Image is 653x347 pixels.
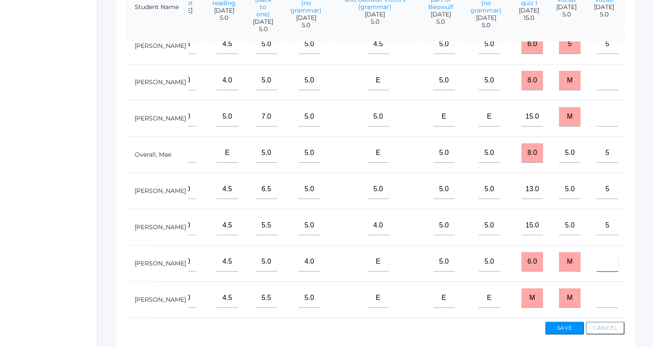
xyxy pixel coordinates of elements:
[470,14,502,22] span: [DATE]
[135,223,186,231] a: [PERSON_NAME]
[586,322,625,334] button: Cancel
[519,7,539,14] span: [DATE]
[428,11,453,18] span: [DATE]
[545,322,584,334] button: Save
[339,11,411,18] span: [DATE]
[290,14,322,22] span: [DATE]
[594,3,614,11] span: [DATE]
[556,3,577,11] span: [DATE]
[135,259,186,267] a: [PERSON_NAME]
[135,187,186,195] a: [PERSON_NAME]
[519,14,539,22] span: 15.0
[135,42,186,50] a: [PERSON_NAME]
[212,7,236,14] span: [DATE]
[253,25,273,33] span: 5.0
[470,22,502,29] span: 5.0
[135,296,186,303] a: [PERSON_NAME]
[135,78,186,86] a: [PERSON_NAME]
[339,18,411,25] span: 5.0
[135,114,186,122] a: [PERSON_NAME]
[290,22,322,29] span: 5.0
[594,11,614,18] span: 5.0
[212,14,236,22] span: 5.0
[135,151,171,158] a: Overall, Mae
[428,18,453,25] span: 5.0
[556,11,577,18] span: 5.0
[253,18,273,25] span: [DATE]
